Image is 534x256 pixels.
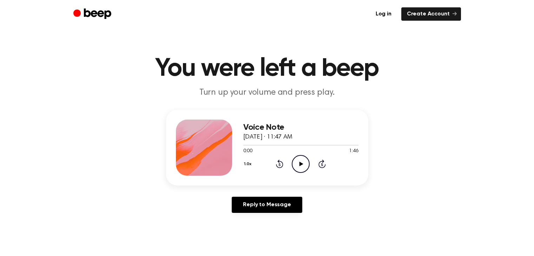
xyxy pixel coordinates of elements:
[243,158,254,170] button: 1.0x
[243,134,292,140] span: [DATE] · 11:47 AM
[349,148,358,155] span: 1:46
[401,7,461,21] a: Create Account
[370,7,397,21] a: Log in
[232,197,302,213] a: Reply to Message
[243,123,358,132] h3: Voice Note
[87,56,447,81] h1: You were left a beep
[243,148,252,155] span: 0:00
[73,7,113,21] a: Beep
[132,87,402,99] p: Turn up your volume and press play.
